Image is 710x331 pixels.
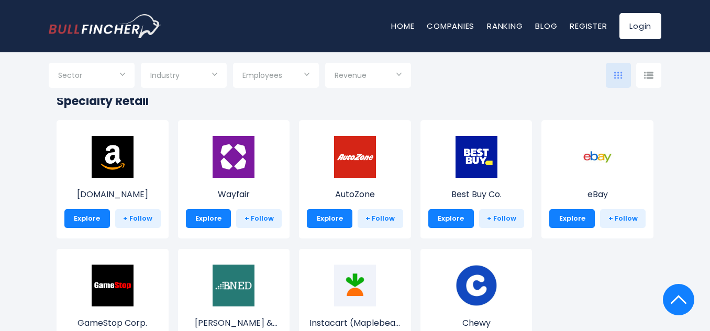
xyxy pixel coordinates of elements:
[213,136,254,178] img: W.png
[64,209,110,228] a: Explore
[186,188,282,201] p: Wayfair
[479,209,525,228] a: + Follow
[428,188,525,201] p: Best Buy Co.
[49,14,161,38] a: Go to homepage
[570,20,607,31] a: Register
[64,284,161,329] a: GameStop Corp.
[58,71,82,80] span: Sector
[358,209,403,228] a: + Follow
[150,71,180,80] span: Industry
[307,317,403,329] p: Instacart (Maplebear)
[428,209,474,228] a: Explore
[600,209,646,228] a: + Follow
[334,136,376,178] img: AZO.png
[64,317,161,329] p: GameStop Corp.
[549,188,646,201] p: eBay
[644,72,653,79] img: icon-comp-list-view.svg
[549,155,646,201] a: eBay
[456,136,497,178] img: BBY.png
[186,317,282,329] p: Barnes & Noble Education
[49,14,161,38] img: bullfincher logo
[186,284,282,329] a: [PERSON_NAME] & [PERSON_NAME] Educ...
[428,155,525,201] a: Best Buy Co.
[535,20,557,31] a: Blog
[307,155,403,201] a: AutoZone
[614,72,623,79] img: icon-comp-grid.svg
[57,93,653,110] h2: Specialty Retail
[64,188,161,201] p: Amazon.com
[115,209,161,228] a: + Follow
[92,265,134,306] img: GME.png
[391,20,414,31] a: Home
[58,67,125,86] input: Selection
[487,20,523,31] a: Ranking
[242,67,309,86] input: Selection
[619,13,661,39] a: Login
[427,20,474,31] a: Companies
[64,155,161,201] a: [DOMAIN_NAME]
[428,317,525,329] p: Chewy
[307,209,352,228] a: Explore
[213,265,254,306] img: BNED.png
[456,265,497,306] img: CHWY.jpeg
[92,136,134,178] img: AMZN.png
[307,188,403,201] p: AutoZone
[150,67,217,86] input: Selection
[186,155,282,201] a: Wayfair
[236,209,282,228] a: + Follow
[186,209,231,228] a: Explore
[242,71,282,80] span: Employees
[335,71,367,80] span: Revenue
[307,284,403,329] a: Instacart (Maplebea...
[428,284,525,329] a: Chewy
[335,67,402,86] input: Selection
[549,209,595,228] a: Explore
[576,136,618,178] img: EBAY.png
[334,265,376,306] img: CART.png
